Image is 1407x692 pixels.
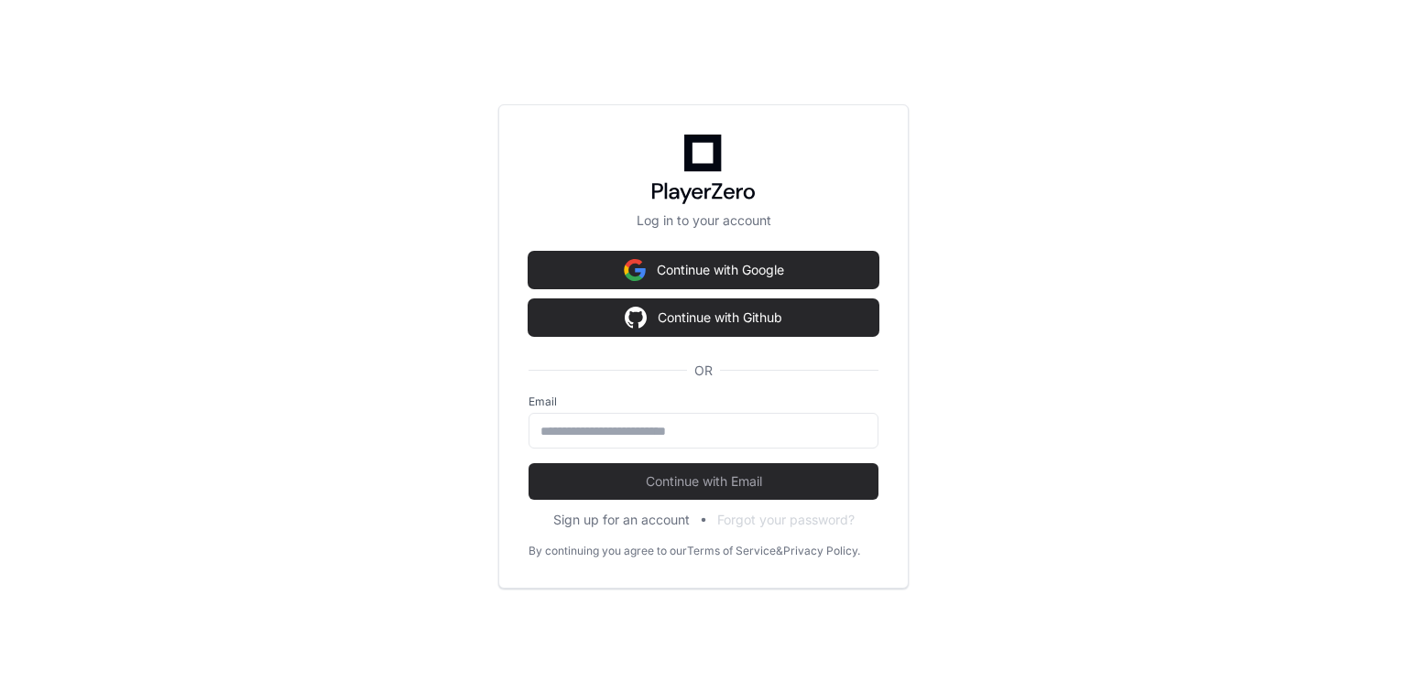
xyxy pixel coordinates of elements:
[624,252,646,288] img: Sign in with google
[529,544,687,558] div: By continuing you agree to our
[717,511,855,529] button: Forgot your password?
[553,511,690,529] button: Sign up for an account
[529,299,878,336] button: Continue with Github
[529,252,878,288] button: Continue with Google
[529,463,878,500] button: Continue with Email
[783,544,860,558] a: Privacy Policy.
[776,544,783,558] div: &
[529,211,878,230] p: Log in to your account
[687,362,720,380] span: OR
[529,395,878,409] label: Email
[687,544,776,558] a: Terms of Service
[529,472,878,491] span: Continue with Email
[625,299,647,336] img: Sign in with google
